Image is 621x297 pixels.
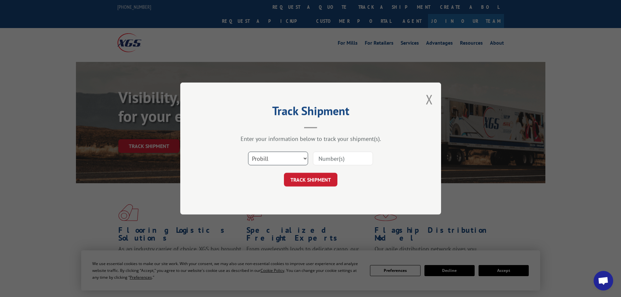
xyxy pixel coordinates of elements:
[313,152,373,165] input: Number(s)
[213,106,408,119] h2: Track Shipment
[284,173,337,186] button: TRACK SHIPMENT
[426,91,433,108] button: Close modal
[594,271,613,290] div: Open chat
[213,135,408,142] div: Enter your information below to track your shipment(s).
